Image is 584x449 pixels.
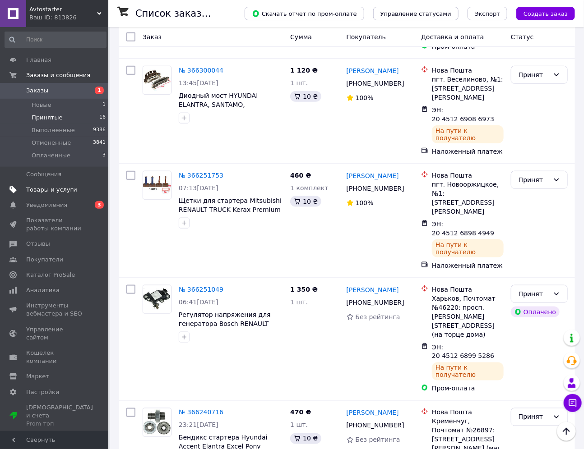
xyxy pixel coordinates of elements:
[26,87,48,95] span: Заказы
[179,409,223,416] a: № 366240716
[290,298,308,306] span: 1 шт.
[421,33,484,41] span: Доставка и оплата
[143,33,162,41] span: Заказ
[347,408,399,417] a: [PERSON_NAME]
[26,216,83,233] span: Показатели работы компании
[290,33,312,41] span: Сумма
[347,422,404,429] span: [PHONE_NUMBER]
[143,409,171,436] img: Фото товару
[102,151,106,160] span: 3
[252,9,357,18] span: Скачать отчет по пром-оплате
[507,9,575,17] a: Создать заказ
[29,14,108,22] div: Ваш ID: 813826
[143,408,171,437] a: Фото товару
[356,94,374,101] span: 100%
[511,33,534,41] span: Статус
[143,171,171,200] a: Фото товару
[432,261,504,270] div: Наложенный платеж
[519,175,549,185] div: Принят
[32,126,75,134] span: Выполненные
[373,7,459,20] button: Управление статусами
[143,176,171,194] img: Фото товару
[26,71,90,79] span: Заказы и сообщения
[347,80,404,87] span: [PHONE_NUMBER]
[26,240,50,248] span: Отзывы
[143,70,171,91] img: Фото товару
[432,294,504,339] div: Харьков, Почтомат №46220: просп. [PERSON_NAME][STREET_ADDRESS] (на торце дома)
[432,239,504,257] div: На пути к получателю
[290,79,308,87] span: 1 шт.
[143,285,171,314] a: Фото товару
[380,10,451,17] span: Управление статусами
[432,408,504,417] div: Нова Пошта
[432,384,504,393] div: Пром-оплата
[143,66,171,95] a: Фото товару
[432,75,504,102] div: пгт. Веселиново, №1: [STREET_ADDRESS][PERSON_NAME]
[179,184,218,192] span: 07:13[DATE]
[519,412,549,422] div: Принят
[432,171,504,180] div: Нова Пошта
[245,7,364,20] button: Скачать отчет по пром-оплате
[99,114,106,122] span: 16
[347,171,399,180] a: [PERSON_NAME]
[179,79,218,87] span: 13:45[DATE]
[432,106,494,123] span: ЭН: 20 4512 6908 6973
[179,298,218,306] span: 06:41[DATE]
[135,8,213,19] h1: Список заказов
[179,197,282,222] a: Щетки для стартера Mitsubishi RENAULT TRUCK Kerax Premium [PERSON_NAME] VOLVO
[290,286,318,293] span: 1 350 ₴
[290,422,308,429] span: 1 шт.
[93,126,106,134] span: 9386
[26,201,67,209] span: Уведомления
[179,67,223,74] a: № 366300044
[432,362,504,380] div: На пути к получателю
[347,285,399,294] a: [PERSON_NAME]
[519,70,549,80] div: Принят
[95,87,104,94] span: 1
[557,422,576,441] button: Наверх
[475,10,500,17] span: Экспорт
[26,388,59,396] span: Настройки
[290,196,321,207] div: 10 ₴
[179,172,223,179] a: № 366251753
[179,92,272,126] a: Диодный мост HYUNDAI ELANTRA, SANTAMO, [MEDICAL_DATA], MITSUBISHI COLT, GALANT, LANCER
[290,91,321,102] div: 10 ₴
[95,201,104,209] span: 3
[5,32,107,48] input: Поиск
[519,289,549,299] div: Принят
[356,436,400,444] span: Без рейтинга
[432,180,504,216] div: пгт. Новооржицкое, №1: [STREET_ADDRESS][PERSON_NAME]
[29,5,97,14] span: Avtostarter
[432,66,504,75] div: Нова Пошта
[290,172,311,179] span: 460 ₴
[102,101,106,109] span: 1
[347,33,386,41] span: Покупатель
[32,114,63,122] span: Принятые
[26,56,51,64] span: Главная
[26,302,83,318] span: Инструменты вебмастера и SEO
[26,271,75,279] span: Каталог ProSale
[26,170,61,179] span: Сообщения
[26,186,77,194] span: Товары и услуги
[93,139,106,147] span: 3841
[432,220,494,237] span: ЭН: 20 4512 6898 4949
[432,125,504,143] div: На пути к получателю
[432,285,504,294] div: Нова Пошта
[432,344,494,360] span: ЭН: 20 4512 6899 5286
[290,433,321,444] div: 10 ₴
[290,409,311,416] span: 470 ₴
[356,313,400,321] span: Без рейтинга
[290,67,318,74] span: 1 120 ₴
[26,286,60,294] span: Аналитика
[26,256,63,264] span: Покупатели
[511,307,560,317] div: Оплачено
[347,185,404,192] span: [PHONE_NUMBER]
[347,299,404,306] span: [PHONE_NUMBER]
[143,289,171,310] img: Фото товару
[26,349,83,365] span: Кошелек компании
[26,403,93,428] span: [DEMOGRAPHIC_DATA] и счета
[290,184,328,192] span: 1 комплект
[179,311,271,336] span: Регулятор напряжения для генератора Bosch RENAULT [PERSON_NAME]
[26,420,93,428] div: Prom топ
